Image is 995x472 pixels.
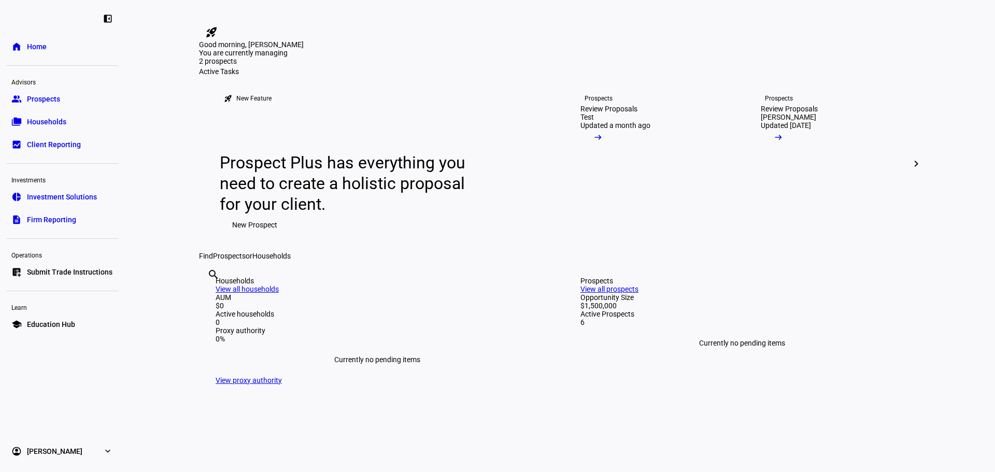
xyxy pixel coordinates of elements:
a: View proxy authority [216,376,282,384]
div: Prospects [585,94,613,103]
mat-icon: chevron_right [910,158,922,170]
div: AUM [216,293,539,302]
div: Updated [DATE] [761,121,811,130]
span: Prospects [27,94,60,104]
a: homeHome [6,36,118,57]
div: 0 [216,318,539,326]
span: Prospects [213,252,246,260]
eth-mat-symbol: account_circle [11,446,22,456]
div: Active households [216,310,539,318]
a: groupProspects [6,89,118,109]
div: 2 prospects [199,57,303,65]
span: Investment Solutions [27,192,97,202]
div: $1,500,000 [580,302,904,310]
div: Proxy authority [216,326,539,335]
eth-mat-symbol: bid_landscape [11,139,22,150]
span: Households [27,117,66,127]
eth-mat-symbol: description [11,214,22,225]
a: ProspectsReview ProposalsTestUpdated a month ago [564,76,736,252]
div: Prospects [765,94,793,103]
eth-mat-symbol: folder_copy [11,117,22,127]
span: Client Reporting [27,139,81,150]
div: Good morning, [PERSON_NAME] [199,40,920,49]
a: descriptionFirm Reporting [6,209,118,230]
div: Learn [6,299,118,314]
a: bid_landscapeClient Reporting [6,134,118,155]
div: Review Proposals [761,105,818,113]
a: View all prospects [580,285,638,293]
a: ProspectsReview Proposals[PERSON_NAME]Updated [DATE] [744,76,916,252]
div: Advisors [6,74,118,89]
div: Operations [6,247,118,262]
mat-icon: rocket_launch [224,94,232,103]
div: Prospect Plus has everything you need to create a holistic proposal for your client. [220,152,475,214]
div: Active Tasks [199,67,920,76]
div: 0% [216,335,539,343]
mat-icon: rocket_launch [205,26,218,38]
mat-icon: search [207,268,220,281]
eth-mat-symbol: school [11,319,22,330]
span: New Prospect [232,214,277,235]
a: pie_chartInvestment Solutions [6,187,118,207]
span: Submit Trade Instructions [27,267,112,277]
eth-mat-symbol: group [11,94,22,104]
div: Prospects [580,277,904,285]
a: View all households [216,285,279,293]
eth-mat-symbol: pie_chart [11,192,22,202]
span: Education Hub [27,319,75,330]
span: [PERSON_NAME] [27,446,82,456]
eth-mat-symbol: left_panel_close [103,13,113,24]
div: Updated a month ago [580,121,650,130]
span: You are currently managing [199,49,288,57]
span: Home [27,41,47,52]
div: Review Proposals [580,105,637,113]
mat-icon: arrow_right_alt [773,132,784,142]
div: Currently no pending items [580,326,904,360]
div: New Feature [236,94,272,103]
div: Currently no pending items [216,343,539,376]
div: Investments [6,172,118,187]
button: New Prospect [220,214,290,235]
a: folder_copyHouseholds [6,111,118,132]
eth-mat-symbol: home [11,41,22,52]
div: $0 [216,302,539,310]
eth-mat-symbol: expand_more [103,446,113,456]
input: Enter name of prospect or household [207,282,209,295]
div: Test [580,113,594,121]
eth-mat-symbol: list_alt_add [11,267,22,277]
div: Households [216,277,539,285]
div: 6 [580,318,904,326]
div: [PERSON_NAME] [761,113,816,121]
div: Active Prospects [580,310,904,318]
div: Find or [199,252,920,260]
span: Households [252,252,291,260]
div: Opportunity Size [580,293,904,302]
span: Firm Reporting [27,214,76,225]
mat-icon: arrow_right_alt [593,132,603,142]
